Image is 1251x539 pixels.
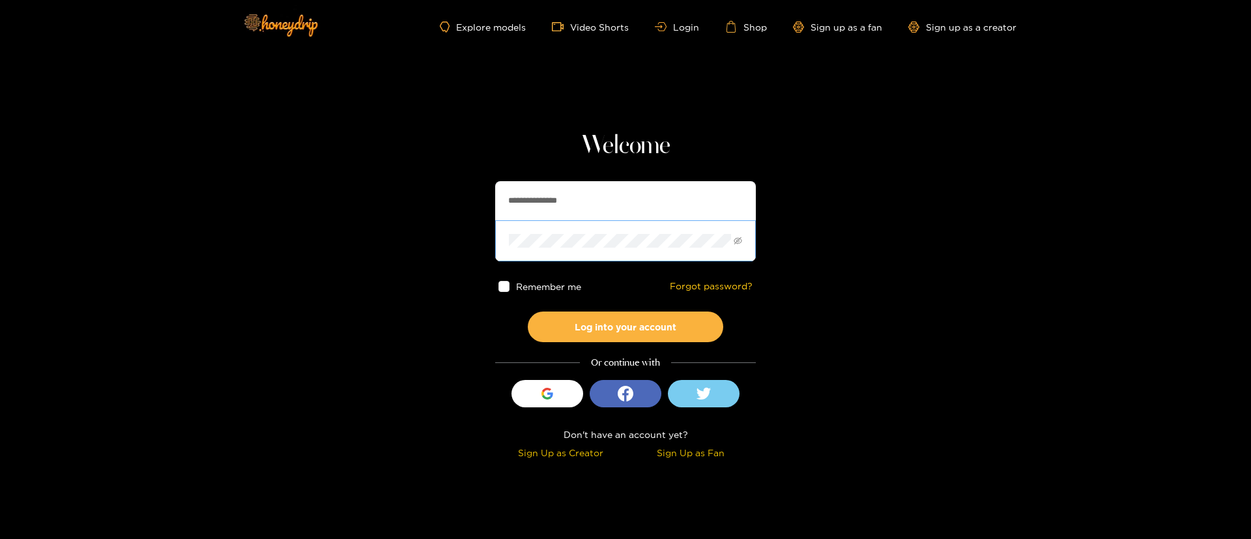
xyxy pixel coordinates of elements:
[495,130,756,162] h1: Welcome
[552,21,570,33] span: video-camera
[498,445,622,460] div: Sign Up as Creator
[552,21,629,33] a: Video Shorts
[670,281,753,292] a: Forgot password?
[725,21,767,33] a: Shop
[495,427,756,442] div: Don't have an account yet?
[440,22,526,33] a: Explore models
[908,22,1016,33] a: Sign up as a creator
[516,282,581,291] span: Remember me
[528,312,723,342] button: Log into your account
[655,22,699,32] a: Login
[793,22,882,33] a: Sign up as a fan
[734,237,742,245] span: eye-invisible
[629,445,753,460] div: Sign Up as Fan
[495,355,756,370] div: Or continue with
